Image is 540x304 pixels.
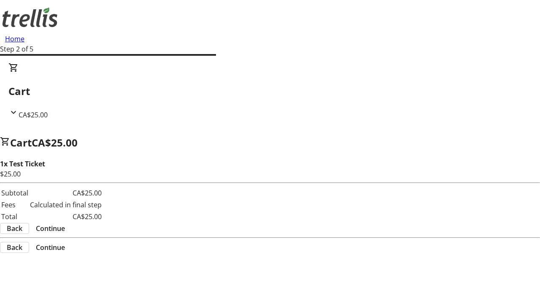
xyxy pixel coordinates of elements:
span: Cart [10,136,32,149]
span: Continue [36,242,65,252]
h2: Cart [8,84,532,99]
span: Continue [36,223,65,233]
td: Total [1,211,29,222]
td: CA$25.00 [30,187,102,198]
span: CA$25.00 [32,136,78,149]
span: Back [7,242,22,252]
button: Continue [29,242,72,252]
button: Continue [29,223,72,233]
span: CA$25.00 [19,110,48,119]
td: CA$25.00 [30,211,102,222]
td: Fees [1,199,29,210]
span: Back [7,223,22,233]
div: CartCA$25.00 [8,62,532,120]
td: Calculated in final step [30,199,102,210]
td: Subtotal [1,187,29,198]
